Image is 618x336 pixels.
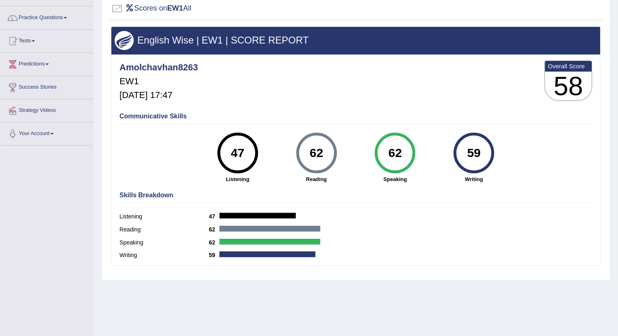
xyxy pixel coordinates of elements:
[115,31,134,50] img: wings.png
[0,99,93,120] a: Strategy Videos
[209,239,219,246] b: 62
[119,238,209,247] label: Speaking
[209,226,219,233] b: 62
[545,72,592,101] h3: 58
[119,76,198,86] h5: EW1
[119,225,209,234] label: Reading
[0,30,93,50] a: Tests
[0,53,93,73] a: Predictions
[119,90,198,100] h5: [DATE] 17:47
[301,136,331,170] div: 62
[209,252,219,258] b: 59
[0,7,93,27] a: Practice Questions
[459,136,489,170] div: 59
[380,136,410,170] div: 62
[115,35,597,46] h3: English Wise | EW1 | SCORE REPORT
[119,192,592,199] h4: Skills Breakdown
[119,63,198,72] h4: Amolchavhan8263
[360,175,430,183] strong: Speaking
[438,175,509,183] strong: Writing
[119,212,209,221] label: Listening
[209,213,219,220] b: 47
[111,2,191,15] h2: Scores on All
[281,175,352,183] strong: Reading
[223,136,252,170] div: 47
[0,76,93,96] a: Success Stories
[119,251,209,260] label: Writing
[548,63,589,70] b: Overall Score
[167,4,183,12] b: EW1
[202,175,273,183] strong: Listening
[0,122,93,143] a: Your Account
[119,113,592,120] h4: Communicative Skills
